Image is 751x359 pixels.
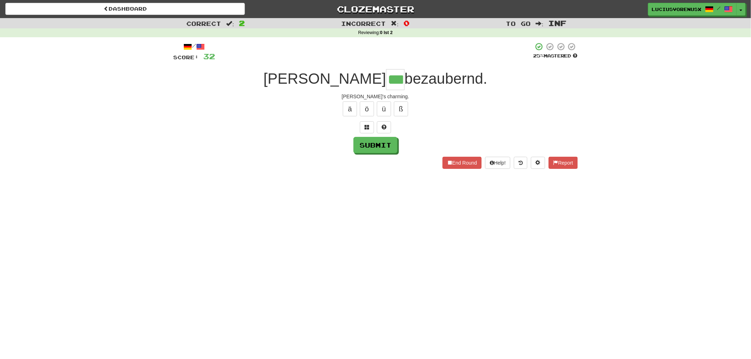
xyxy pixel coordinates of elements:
div: Mastered [533,53,578,59]
a: Clozemaster [256,3,495,15]
button: ä [343,101,357,116]
span: bezaubernd. [405,70,488,87]
span: : [536,21,544,27]
span: 2 [239,19,245,27]
div: / [173,42,215,51]
span: Score: [173,54,199,60]
a: Dashboard [5,3,245,15]
button: ö [360,101,374,116]
span: [PERSON_NAME] [264,70,386,87]
button: End Round [443,157,482,169]
span: Correct [187,20,221,27]
span: : [226,21,234,27]
a: LuciusVorenusX / [648,3,737,16]
span: Incorrect [341,20,386,27]
span: Inf [548,19,566,27]
button: Round history (alt+y) [514,157,527,169]
span: To go [506,20,531,27]
button: Submit [353,137,398,153]
span: 0 [404,19,410,27]
div: [PERSON_NAME]'s charming. [173,93,578,100]
span: / [717,6,721,11]
strong: 0 Ist 2 [380,30,393,35]
span: 25 % [533,53,544,59]
button: Single letter hint - you only get 1 per sentence and score half the points! alt+h [377,121,391,133]
button: ß [394,101,408,116]
button: Report [549,157,578,169]
span: LuciusVorenusX [652,6,702,12]
button: ü [377,101,391,116]
button: Switch sentence to multiple choice alt+p [360,121,374,133]
span: : [391,21,399,27]
button: Help! [485,157,510,169]
span: 32 [203,52,215,61]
